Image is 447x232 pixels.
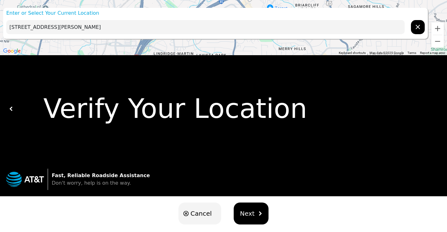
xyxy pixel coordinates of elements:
input: Enter Your Address... [6,20,405,34]
button: Keyboard shortcuts [339,51,366,55]
button: Zoom in [431,22,444,35]
button: Cancel [178,203,221,224]
span: Don't worry, help is on the way. [52,180,131,186]
button: Zoom out [431,35,444,48]
img: trx now logo [6,172,44,187]
img: chevron [258,211,262,216]
img: white carat left [9,107,13,111]
button: chevron forward outline [411,20,425,34]
a: Report a map error [420,51,445,55]
span: Next [240,209,255,218]
div: Verify Your Location [13,89,438,129]
p: Enter or Select Your Current Location [3,9,428,17]
strong: Fast, Reliable Roadside Assistance [52,172,150,178]
a: Open this area in Google Maps (opens a new window) [2,47,22,55]
button: Nextchevron forward outline [234,203,269,224]
span: Cancel [190,209,212,218]
a: Terms (opens in new tab) [407,51,416,55]
img: Google [2,47,22,55]
span: Map data ©2025 Google [370,51,404,55]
